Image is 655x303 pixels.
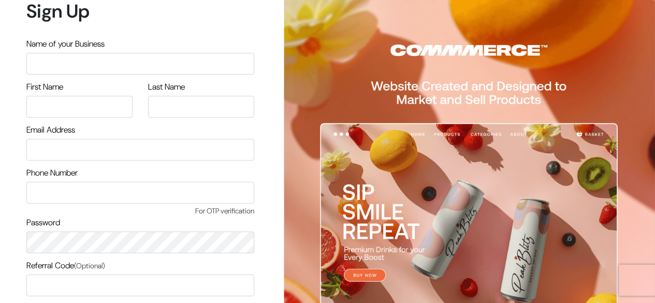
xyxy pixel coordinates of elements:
[26,167,78,179] label: Phone Number
[26,81,63,93] label: First Name
[148,81,185,93] label: Last Name
[74,261,105,270] span: (Optional)
[26,124,75,136] label: Email Address
[26,217,60,229] label: Password
[26,259,105,272] label: Referral Code
[26,206,254,217] span: For OTP verification
[26,38,105,50] label: Name of your Business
